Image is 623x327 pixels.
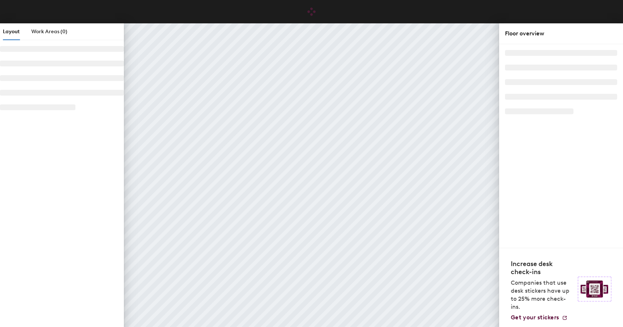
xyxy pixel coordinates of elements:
[3,28,20,35] span: Layout
[511,260,573,276] h4: Increase desk check-ins
[511,314,559,321] span: Get your stickers
[578,277,611,301] img: Sticker logo
[511,279,573,311] p: Companies that use desk stickers have up to 25% more check-ins.
[505,29,617,38] div: Floor overview
[31,28,67,35] span: Work Areas (0)
[511,314,568,321] a: Get your stickers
